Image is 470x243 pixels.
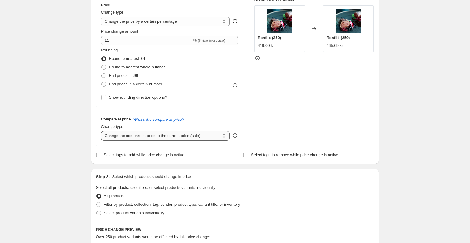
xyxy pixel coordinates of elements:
[96,185,216,190] span: Select all products, use filters, or select products variants individually
[133,117,184,122] button: What's the compare at price?
[101,36,192,45] input: -15
[258,35,281,40] span: Renfilé (250)
[326,35,350,40] span: Renfilé (250)
[232,18,238,24] div: help
[193,38,225,43] span: % (Price increase)
[101,10,124,15] span: Change type
[109,73,138,78] span: End prices in .99
[96,235,210,239] span: Over 250 product variants would be affected by this price change:
[232,133,238,139] div: help
[112,174,191,180] p: Select which products should change in price
[101,3,110,8] h3: Price
[96,174,110,180] h2: Step 3.
[104,194,124,198] span: All products
[109,65,165,69] span: Round to nearest whole number
[109,82,162,86] span: End prices in a certain number
[96,227,374,232] h6: PRICE CHANGE PREVIEW
[251,153,338,157] span: Select tags to remove while price change is active
[101,29,138,34] span: Price change amount
[109,95,167,100] span: Show rounding direction options?
[101,124,124,129] span: Change type
[104,211,164,215] span: Select product variants individually
[104,202,240,207] span: Filter by product, collection, tag, vendor, product type, variant title, or inventory
[336,9,361,33] img: Njalgiesrenfile_1_80x.jpg
[258,43,274,49] div: 419.00 kr
[326,43,343,49] div: 465.09 kr
[109,56,146,61] span: Round to nearest .01
[267,9,292,33] img: Njalgiesrenfile_1_80x.jpg
[101,48,118,52] span: Rounding
[101,117,131,122] h3: Compare at price
[104,153,184,157] span: Select tags to add while price change is active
